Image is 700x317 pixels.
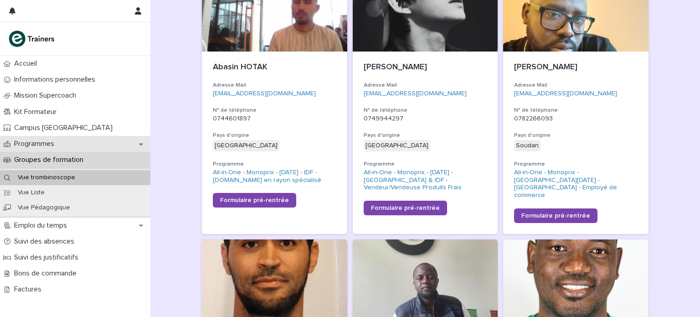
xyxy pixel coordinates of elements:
h3: Pays d'origine [514,132,638,139]
a: [EMAIL_ADDRESS][DOMAIN_NAME] [213,90,316,97]
p: 0782266093 [514,115,638,123]
a: All-in-One - Monoprix - [DATE] - [GEOGRAPHIC_DATA] & IDF - Vendeur/Vendeuse Produits Frais [364,169,487,192]
p: Accueil [10,59,44,68]
a: Formulaire pré-rentrée [213,193,296,208]
p: Programmes [10,140,62,148]
a: Formulaire pré-rentrée [364,201,447,215]
p: Mission Supercoach [10,91,83,100]
div: [GEOGRAPHIC_DATA] [213,140,279,151]
p: Bons de commande [10,269,84,278]
span: Formulaire pré-rentrée [521,213,590,219]
span: Formulaire pré-rentrée [220,197,289,203]
p: Suivi des absences [10,237,82,246]
h3: Programme [213,161,336,168]
p: 0744601897 [213,115,336,123]
h3: Programme [514,161,638,168]
h3: Adresse Mail [364,82,487,89]
h3: Adresse Mail [514,82,638,89]
a: [EMAIL_ADDRESS][DOMAIN_NAME] [364,90,467,97]
p: [PERSON_NAME] [514,62,638,73]
p: [PERSON_NAME] [364,62,487,73]
h3: N° de téléphone [213,107,336,114]
h3: N° de téléphone [514,107,638,114]
p: Kit Formateur [10,108,64,116]
a: Formulaire pré-rentrée [514,208,597,223]
p: Emploi du temps [10,221,74,230]
p: Vue Liste [10,189,52,197]
a: All-in-One - Monoprix - [GEOGRAPHIC_DATA][DATE] - [GEOGRAPHIC_DATA] - Employé de commerce [514,169,638,199]
p: Campus [GEOGRAPHIC_DATA] [10,124,120,132]
p: Groupes de formation [10,156,91,164]
p: Abasin HOTAK [213,62,336,73]
p: 0749944297 [364,115,487,123]
span: Formulaire pré-rentrée [371,205,440,211]
p: Vue Pédagogique [10,204,77,212]
h3: N° de téléphone [364,107,487,114]
a: [EMAIL_ADDRESS][DOMAIN_NAME] [514,90,617,97]
h3: Pays d'origine [364,132,487,139]
p: Vue trombinoscope [10,174,82,182]
div: [GEOGRAPHIC_DATA] [364,140,430,151]
h3: Pays d'origine [213,132,336,139]
a: All-in-One - Monoprix - [DATE] - IDF - [DOMAIN_NAME] en rayon spécialisé [213,169,336,184]
p: Informations personnelles [10,75,103,84]
h3: Adresse Mail [213,82,336,89]
p: Factures [10,285,49,294]
div: Soudan [514,140,540,151]
h3: Programme [364,161,487,168]
img: K0CqGN7SDeD6s4JG8KQk [7,30,57,48]
p: Suivi des justificatifs [10,253,86,262]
